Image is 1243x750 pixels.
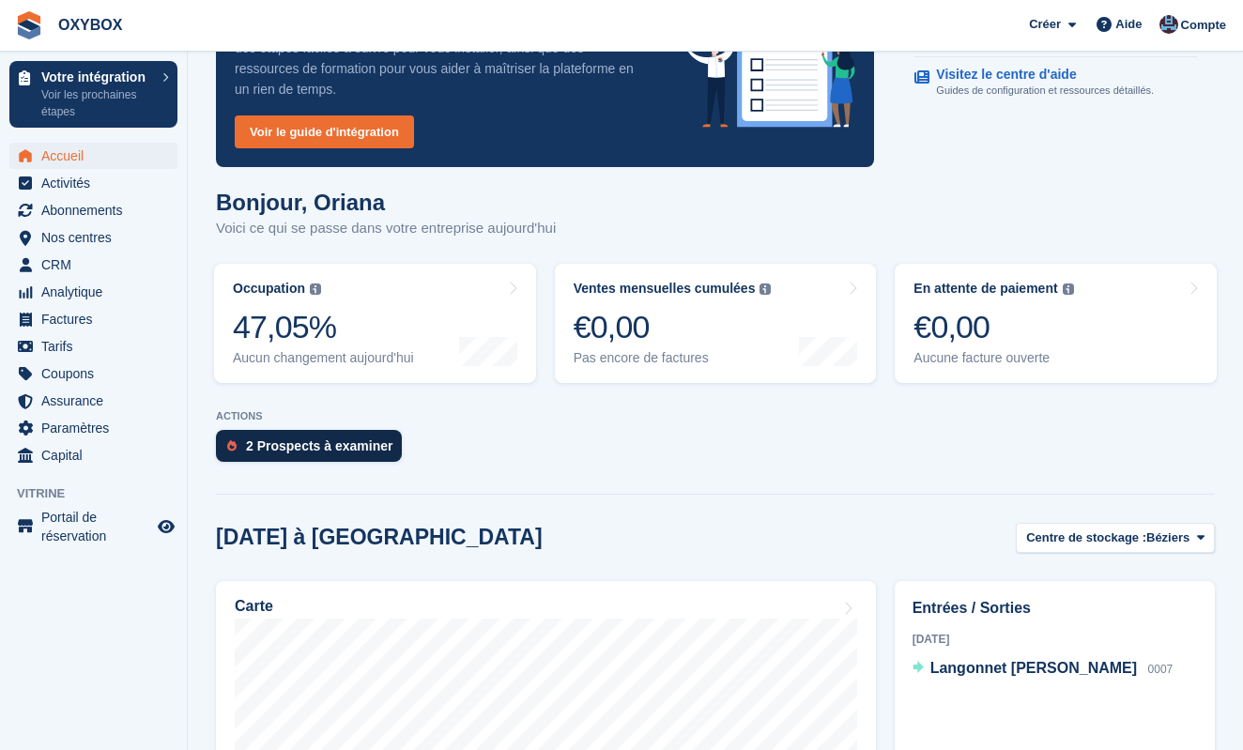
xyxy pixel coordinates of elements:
[895,264,1217,383] a: En attente de paiement €0,00 Aucune facture ouverte
[17,484,187,503] span: Vitrine
[1029,15,1061,34] span: Créer
[41,442,154,468] span: Capital
[216,430,411,471] a: 2 Prospects à examiner
[246,438,392,453] div: 2 Prospects à examiner
[216,190,556,215] h1: Bonjour, Oriana
[51,9,130,40] a: OXYBOX
[214,264,536,383] a: Occupation 47,05% Aucun changement aujourd'hui
[41,388,154,414] span: Assurance
[41,86,153,120] p: Voir les prochaines étapes
[574,281,756,297] div: Ventes mensuelles cumulées
[913,281,1057,297] div: En attente de paiement
[555,264,877,383] a: Ventes mensuelles cumulées €0,00 Pas encore de factures
[227,440,237,452] img: prospect-51fa495bee0391a8d652442698ab0144808aea92771e9ea1ae160a38d050c398.svg
[930,660,1137,676] span: Langonnet [PERSON_NAME]
[310,283,321,295] img: icon-info-grey-7440780725fd019a000dd9b08b2336e03edf1995a4989e88bcd33f0948082b44.svg
[41,197,154,223] span: Abonnements
[9,360,177,387] a: menu
[15,11,43,39] img: stora-icon-8386f47178a22dfd0bd8f6a31ec36ba5ce8667c1dd55bd0f319d3a0aa187defe.svg
[9,508,177,545] a: menu
[41,415,154,441] span: Paramètres
[936,67,1139,83] p: Visitez le centre d'aide
[1115,15,1142,34] span: Aide
[41,333,154,360] span: Tarifs
[1181,16,1226,35] span: Compte
[9,61,177,128] a: Votre intégration Voir les prochaines étapes
[936,83,1154,99] p: Guides de configuration et ressources détaillés.
[1063,283,1074,295] img: icon-info-grey-7440780725fd019a000dd9b08b2336e03edf1995a4989e88bcd33f0948082b44.svg
[9,279,177,305] a: menu
[41,224,154,251] span: Nos centres
[913,631,1197,648] div: [DATE]
[155,515,177,538] a: Boutique d'aperçu
[9,143,177,169] a: menu
[41,70,153,84] p: Votre intégration
[1148,663,1174,676] span: 0007
[216,525,543,550] h2: [DATE] à [GEOGRAPHIC_DATA]
[1016,523,1215,554] button: Centre de stockage : Béziers
[9,306,177,332] a: menu
[913,597,1197,620] h2: Entrées / Sorties
[9,170,177,196] a: menu
[914,57,1197,108] a: Visitez le centre d'aide Guides de configuration et ressources détaillés.
[9,333,177,360] a: menu
[233,281,305,297] div: Occupation
[216,218,556,239] p: Voici ce qui se passe dans votre entreprise aujourd'hui
[41,143,154,169] span: Accueil
[233,308,414,346] div: 47,05%
[235,598,273,615] h2: Carte
[9,415,177,441] a: menu
[574,308,772,346] div: €0,00
[41,508,154,545] span: Portail de réservation
[41,306,154,332] span: Factures
[1159,15,1178,34] img: Oriana Devaux
[235,115,414,148] a: Voir le guide d'intégration
[41,360,154,387] span: Coupons
[913,308,1073,346] div: €0,00
[41,170,154,196] span: Activités
[41,252,154,278] span: CRM
[1026,528,1146,547] span: Centre de stockage :
[574,350,772,366] div: Pas encore de factures
[760,283,771,295] img: icon-info-grey-7440780725fd019a000dd9b08b2336e03edf1995a4989e88bcd33f0948082b44.svg
[9,388,177,414] a: menu
[233,350,414,366] div: Aucun changement aujourd'hui
[913,350,1073,366] div: Aucune facture ouverte
[9,197,177,223] a: menu
[9,442,177,468] a: menu
[1146,528,1189,547] span: Béziers
[913,657,1174,681] a: Langonnet [PERSON_NAME] 0007
[41,279,154,305] span: Analytique
[9,224,177,251] a: menu
[9,252,177,278] a: menu
[216,410,1215,422] p: ACTIONS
